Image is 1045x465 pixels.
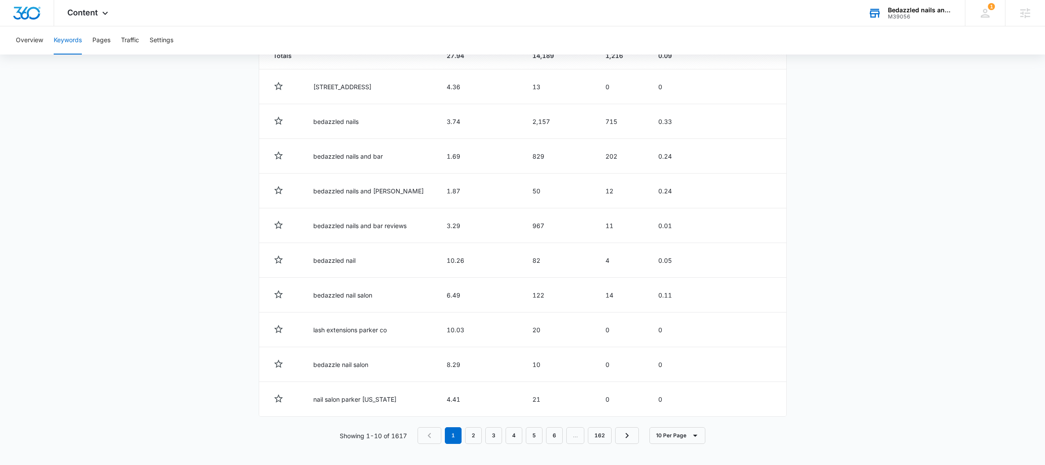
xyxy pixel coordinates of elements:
td: 0 [648,69,694,104]
button: 10 Per Page [649,427,705,444]
td: bedazzled nails and bar [303,139,436,174]
div: account id [888,14,952,20]
button: Keywords [54,26,82,54]
td: 1.69 [436,139,522,174]
td: bedazzle nail salon [303,347,436,382]
td: bedazzled nails and bar reviews [303,208,436,243]
td: 0.11 [648,278,694,312]
td: 202 [595,139,648,174]
em: 1 [445,427,462,444]
td: 829 [522,139,594,174]
a: Page 6 [546,427,563,444]
td: bedazzled nails [303,104,436,139]
td: 0.09 [648,42,694,69]
td: 0 [648,312,694,347]
span: 1 [988,3,995,10]
td: 4 [595,243,648,278]
td: nail salon parker [US_STATE] [303,382,436,417]
td: 0 [648,382,694,417]
td: 3.74 [436,104,522,139]
td: 6.49 [436,278,522,312]
a: Page 3 [485,427,502,444]
td: 0.24 [648,139,694,174]
td: 0 [595,382,648,417]
a: Page 162 [588,427,612,444]
button: Overview [16,26,43,54]
td: 82 [522,243,594,278]
td: bedazzled nails and [PERSON_NAME] [303,174,436,208]
a: Page 5 [526,427,543,444]
div: notifications count [988,3,995,10]
td: 50 [522,174,594,208]
td: [STREET_ADDRESS] [303,69,436,104]
td: 1.87 [436,174,522,208]
span: Content [67,8,98,17]
td: 10.03 [436,312,522,347]
td: 0 [595,69,648,104]
button: Settings [150,26,173,54]
td: lash extensions parker co [303,312,436,347]
td: 0.05 [648,243,694,278]
td: 20 [522,312,594,347]
td: 0.24 [648,174,694,208]
td: 0.01 [648,208,694,243]
p: Showing 1-10 of 1617 [340,431,407,440]
td: 27.94 [436,42,522,69]
a: Next Page [615,427,639,444]
td: 1,216 [595,42,648,69]
td: 14,189 [522,42,594,69]
td: 2,157 [522,104,594,139]
td: bedazzled nail [303,243,436,278]
td: 0 [595,312,648,347]
td: bedazzled nail salon [303,278,436,312]
td: 0.33 [648,104,694,139]
td: 13 [522,69,594,104]
td: 967 [522,208,594,243]
td: 4.36 [436,69,522,104]
button: Traffic [121,26,139,54]
a: Page 4 [506,427,522,444]
td: 0 [595,347,648,382]
a: Page 2 [465,427,482,444]
nav: Pagination [418,427,639,444]
td: 11 [595,208,648,243]
td: 21 [522,382,594,417]
td: 10.26 [436,243,522,278]
td: 10 [522,347,594,382]
div: account name [888,7,952,14]
td: 14 [595,278,648,312]
td: 715 [595,104,648,139]
td: 0 [648,347,694,382]
td: 12 [595,174,648,208]
td: 8.29 [436,347,522,382]
button: Pages [92,26,110,54]
td: 122 [522,278,594,312]
td: 4.41 [436,382,522,417]
td: Totals [259,42,303,69]
td: 3.29 [436,208,522,243]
